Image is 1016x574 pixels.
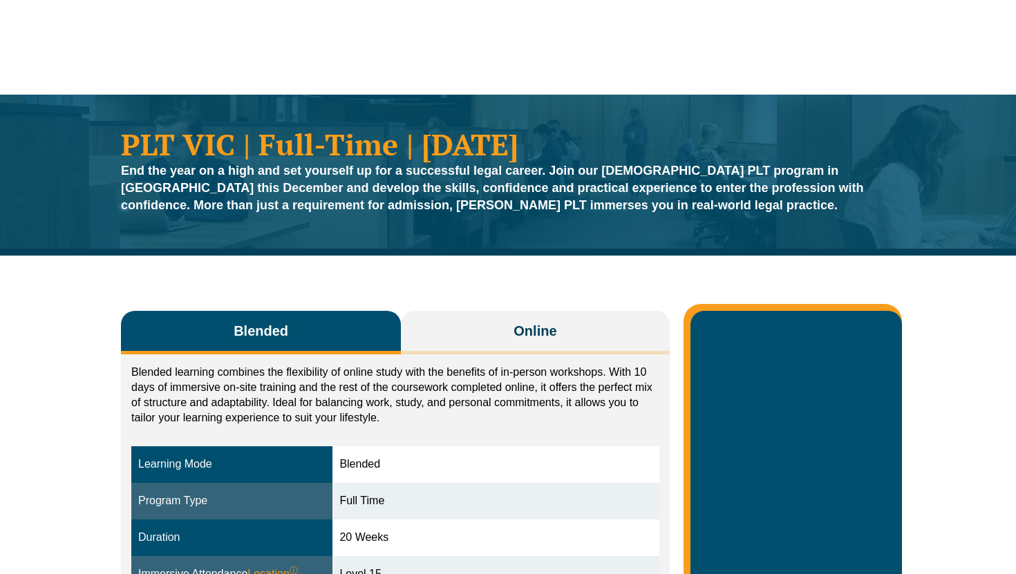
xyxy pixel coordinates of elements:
div: Full Time [339,493,652,509]
div: Program Type [138,493,326,509]
div: Learning Mode [138,457,326,472]
strong: End the year on a high and set yourself up for a successful legal career. Join our [DEMOGRAPHIC_D... [121,164,864,212]
div: Blended [339,457,652,472]
p: Blended learning combines the flexibility of online study with the benefits of in-person workshop... [131,365,659,425]
span: Online [514,321,556,341]
h1: PLT VIC | Full-Time | [DATE] [121,129,895,159]
div: Duration [138,530,326,546]
span: Blended [234,321,288,341]
div: 20 Weeks [339,530,652,546]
